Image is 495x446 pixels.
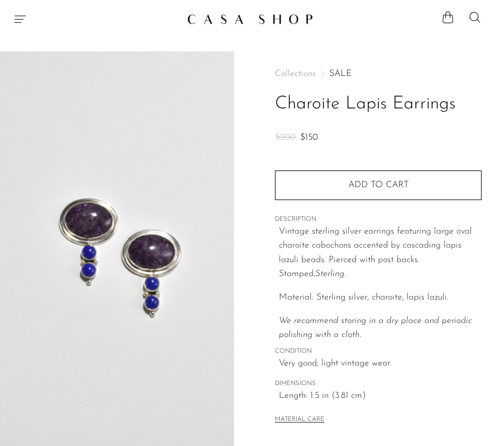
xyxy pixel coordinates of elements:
[329,69,352,78] a: SALE
[279,316,472,340] em: We recommend storing in a dry place and periodic polishing with a cloth.
[275,69,482,78] nav: Breadcrumbs
[275,416,324,424] button: MATERIAL CARE
[275,215,482,225] span: DESCRIPTION
[279,357,482,371] span: Very good; light vintage wear.
[275,347,482,357] span: CONDITION
[275,90,482,118] h1: Charoite Lapis Earrings
[315,269,346,278] em: Sterling.
[275,379,482,389] span: DIMENSIONS
[279,389,482,404] span: Length: 1.5 in (3.81 cm)
[279,291,482,305] p: Material: Sterling silver, charoite, lapis lazuli.
[348,181,409,189] span: Add to cart
[275,133,296,142] span: $200
[275,69,316,78] span: Collections
[300,133,318,142] span: $150
[279,225,482,282] p: Vintage sterling silver earrings featuring large oval charoite cabochons accented by cascading la...
[275,170,482,200] button: Add to cart
[13,12,27,26] button: Menu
